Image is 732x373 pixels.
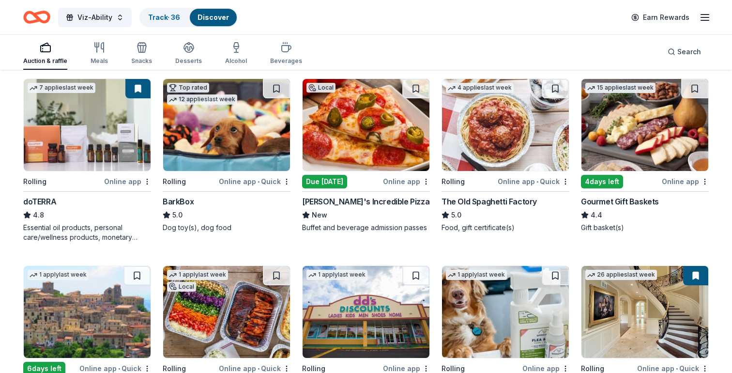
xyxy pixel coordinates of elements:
[167,94,237,105] div: 12 applies last week
[163,79,290,171] img: Image for BarkBox
[446,83,514,93] div: 4 applies last week
[23,38,67,70] button: Auction & raffle
[302,196,429,207] div: [PERSON_NAME]'s Incredible Pizza
[167,282,196,292] div: Local
[536,178,538,186] span: •
[163,223,290,233] div: Dog toy(s), dog food
[302,223,430,233] div: Buffet and beverage admission passes
[172,209,183,221] span: 5.0
[591,209,602,221] span: 4.4
[131,57,152,65] div: Snacks
[163,266,290,358] img: Image for STONEFIRE Grill
[446,270,507,280] div: 1 apply last week
[442,78,569,233] a: Image for The Old Spaghetti Factory4 applieslast weekRollingOnline app•QuickThe Old Spaghetti Fac...
[23,196,56,207] div: doTERRA
[451,209,461,221] span: 5.0
[625,9,695,26] a: Earn Rewards
[91,38,108,70] button: Meals
[58,8,132,27] button: Viz-Ability
[225,38,247,70] button: Alcohol
[303,266,429,358] img: Image for dd's DISCOUNTS
[442,196,537,207] div: The Old Spaghetti Factory
[581,78,709,233] a: Image for Gourmet Gift Baskets15 applieslast week4days leftOnline appGourmet Gift Baskets4.4Gift ...
[219,175,290,187] div: Online app Quick
[442,79,569,171] img: Image for The Old Spaghetti Factory
[442,176,465,187] div: Rolling
[677,46,701,58] span: Search
[442,223,569,233] div: Food, gift certificate(s)
[23,78,151,242] a: Image for doTERRA7 applieslast weekRollingOnline appdoTERRA4.8Essential oil products, personal ca...
[148,13,180,21] a: Track· 36
[23,6,50,29] a: Home
[24,266,151,358] img: Image for JG Villas
[163,78,290,233] a: Image for BarkBoxTop rated12 applieslast weekRollingOnline app•QuickBarkBox5.0Dog toy(s), dog food
[660,42,709,62] button: Search
[175,57,202,65] div: Desserts
[662,175,709,187] div: Online app
[258,178,259,186] span: •
[175,38,202,70] button: Desserts
[163,176,186,187] div: Rolling
[225,57,247,65] div: Alcohol
[23,57,67,65] div: Auction & raffle
[581,266,708,358] img: Image for Bradford Portraits
[302,78,430,233] a: Image for John's Incredible PizzaLocalDue [DATE]Online app[PERSON_NAME]'s Incredible PizzaNewBuff...
[198,13,229,21] a: Discover
[24,79,151,171] img: Image for doTERRA
[383,175,430,187] div: Online app
[270,57,302,65] div: Beverages
[77,12,112,23] span: Viz-Ability
[306,83,335,93] div: Local
[302,175,347,188] div: Due [DATE]
[676,365,678,373] span: •
[167,270,228,280] div: 1 apply last week
[23,223,151,242] div: Essential oil products, personal care/wellness products, monetary donations
[118,365,120,373] span: •
[28,83,95,93] div: 7 applies last week
[131,38,152,70] button: Snacks
[306,270,367,280] div: 1 apply last week
[23,176,46,187] div: Rolling
[498,175,569,187] div: Online app Quick
[585,270,657,280] div: 26 applies last week
[581,223,709,233] div: Gift basket(s)
[163,196,194,207] div: BarkBox
[258,365,259,373] span: •
[581,196,659,207] div: Gourmet Gift Baskets
[33,209,44,221] span: 4.8
[104,175,151,187] div: Online app
[312,209,327,221] span: New
[442,266,569,358] img: Image for Wondercide
[139,8,238,27] button: Track· 36Discover
[28,270,89,280] div: 1 apply last week
[581,79,708,171] img: Image for Gourmet Gift Baskets
[167,83,209,93] div: Top rated
[581,175,623,188] div: 4 days left
[91,57,108,65] div: Meals
[585,83,656,93] div: 15 applies last week
[303,79,429,171] img: Image for John's Incredible Pizza
[270,38,302,70] button: Beverages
